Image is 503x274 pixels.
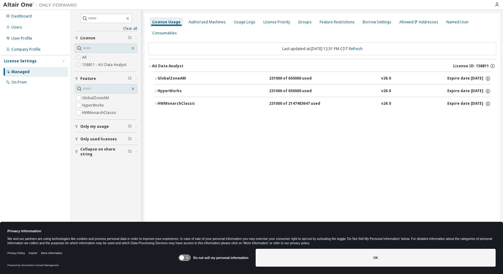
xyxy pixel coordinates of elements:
div: Named User [446,20,469,25]
div: Expire date: [DATE] [447,76,491,81]
button: Only used licenses [75,132,137,146]
div: Users [11,25,22,30]
div: AU Data Analyst [152,64,183,68]
span: Only my usage [80,124,109,129]
div: Expire date: [DATE] [447,88,491,94]
div: User Profile [11,36,32,41]
label: GlobalZoneAM [82,94,110,102]
div: Feature Restrictions [320,20,355,25]
button: Feature [75,72,137,85]
span: Clear filter [128,137,132,142]
label: HWMonarchClassic [82,109,118,116]
button: GlobalZoneAM231000 of 650000 usedv26.0Expire date:[DATE] [154,72,491,85]
span: License [80,36,95,41]
div: Consumables [152,31,177,36]
div: v26.0 [381,76,391,81]
div: Groups [298,20,312,25]
div: 231000 of 650000 used [269,76,325,81]
span: Clear filter [128,149,132,154]
span: License ID: 158811 [453,64,489,68]
div: On Prem [11,80,27,85]
div: v26.0 [381,101,391,107]
div: GlobalZoneAM [158,76,213,81]
div: Allowed IP Addresses [399,20,438,25]
label: All [82,54,88,61]
button: License [75,31,137,45]
div: Usage Logs [234,20,255,25]
a: Clear all [75,26,137,31]
button: Collapse on share string [75,145,137,159]
span: Only used licenses [80,137,117,142]
div: HWMonarchClassic [158,101,213,107]
div: Last updated at: [DATE] 12:31 PM CDT [148,42,496,55]
div: Authorized Machines [189,20,226,25]
button: HWMonarchClassic231000 of 2147483647 usedv26.0Expire date:[DATE] [154,97,491,111]
div: Borrow Settings [363,20,391,25]
span: Clear filter [128,76,132,81]
span: Collapse on share string [80,147,128,157]
div: License Usage [152,20,181,25]
a: Refresh [349,46,362,51]
div: License Priority [263,20,290,25]
img: Altair One [3,2,80,8]
div: 231000 of 2147483647 used [269,101,325,107]
div: Expire date: [DATE] [447,101,491,107]
label: 158811 - AU Data Analyst [82,61,128,68]
span: Feature [80,76,96,81]
button: AU Data AnalystLicense ID: 158811 [148,59,496,73]
button: Only my usage [75,120,137,133]
div: License Settings [4,59,37,64]
span: Clear filter [128,36,132,41]
label: HyperWorks [82,102,105,109]
div: v26.0 [381,88,391,94]
div: Dashboard [11,14,32,19]
div: Company Profile [11,47,41,52]
div: HyperWorks [158,88,213,94]
div: 231000 of 650000 used [269,88,325,94]
button: HyperWorks231000 of 650000 usedv26.0Expire date:[DATE] [154,84,491,98]
span: Clear filter [128,124,132,129]
div: Managed [11,69,30,74]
